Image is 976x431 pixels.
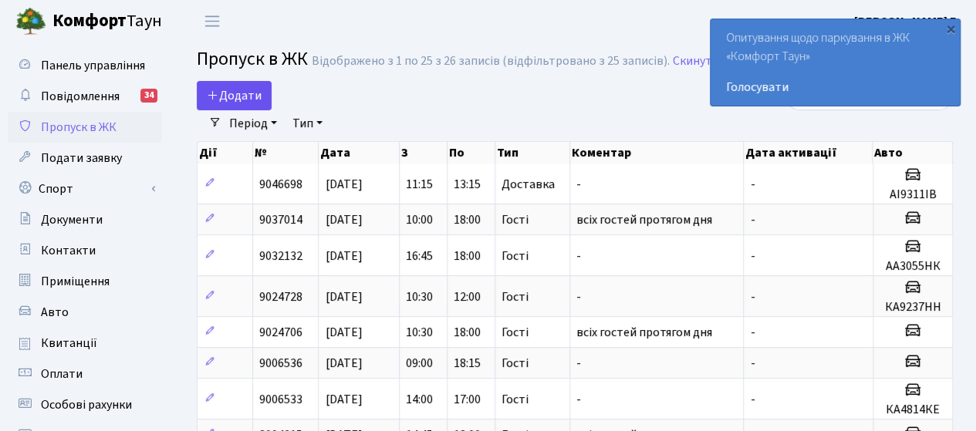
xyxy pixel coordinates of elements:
a: Документи [8,204,162,235]
span: Повідомлення [41,88,120,105]
span: 17:00 [454,391,481,408]
span: 9037014 [259,211,302,228]
span: Авто [41,304,69,321]
div: 34 [140,89,157,103]
span: всіх гостей протягом дня [576,211,712,228]
span: Оплати [41,365,83,382]
span: 14:00 [406,391,433,408]
span: 13:15 [454,176,481,193]
a: Приміщення [8,266,162,297]
span: Гості [502,393,529,406]
span: Приміщення [41,273,110,290]
img: logo.png [15,6,46,37]
div: Опитування щодо паркування в ЖК «Комфорт Таун» [711,19,960,106]
a: Повідомлення34 [8,81,162,112]
span: Доставка [502,178,555,190]
span: всіх гостей протягом дня [576,324,712,341]
span: 9024728 [259,288,302,305]
th: Тип [495,142,570,163]
span: 9032132 [259,247,302,264]
span: 9006536 [259,355,302,372]
span: Гості [502,214,529,226]
th: З [400,142,447,163]
span: Таун [52,8,162,35]
th: Дата активації [744,142,873,163]
a: Період [223,110,283,136]
th: Дії [198,142,253,163]
b: [PERSON_NAME] Г. [854,13,957,30]
div: Відображено з 1 по 25 з 26 записів (відфільтровано з 25 записів). [312,54,670,69]
span: 10:00 [406,211,433,228]
span: - [576,247,581,264]
span: Пропуск в ЖК [197,45,308,72]
span: 16:45 [406,247,433,264]
span: - [750,391,755,408]
span: - [750,324,755,341]
span: - [576,391,581,408]
a: Голосувати [726,78,944,96]
th: По [447,142,495,163]
a: [PERSON_NAME] Г. [854,12,957,31]
span: 18:00 [454,247,481,264]
a: Оплати [8,359,162,389]
span: 10:30 [406,288,433,305]
span: - [750,355,755,372]
span: Пропуск в ЖК [41,119,117,136]
span: [DATE] [325,391,362,408]
a: Контакти [8,235,162,266]
h5: КА4814КЕ [880,402,946,417]
a: Додати [197,81,272,110]
span: - [750,176,755,193]
span: - [576,176,581,193]
span: Додати [207,87,262,104]
span: [DATE] [325,324,362,341]
span: Гості [502,291,529,303]
span: Панель управління [41,57,145,74]
th: № [253,142,319,163]
span: Гості [502,250,529,262]
a: Спорт [8,173,162,204]
a: Панель управління [8,50,162,81]
span: Подати заявку [41,150,122,167]
span: Гості [502,357,529,369]
span: [DATE] [325,288,362,305]
a: Квитанції [8,328,162,359]
th: Авто [873,142,952,163]
div: × [943,21,958,36]
a: Тип [286,110,329,136]
a: Особові рахунки [8,389,162,420]
span: Гості [502,326,529,338]
span: 9024706 [259,324,302,341]
span: 11:15 [406,176,433,193]
span: - [750,211,755,228]
a: Скинути [673,54,719,69]
span: Особові рахунки [41,396,132,413]
b: Комфорт [52,8,127,33]
span: - [750,288,755,305]
h5: КА9237НН [880,300,946,315]
span: 9006533 [259,391,302,408]
span: 10:30 [406,324,433,341]
span: - [576,288,581,305]
span: [DATE] [325,176,362,193]
span: 12:00 [454,288,481,305]
button: Переключити навігацію [193,8,231,34]
span: Контакти [41,242,96,259]
span: - [576,355,581,372]
span: Квитанції [41,335,97,352]
h5: АІ9311ІВ [880,187,946,202]
a: Авто [8,297,162,328]
th: Коментар [570,142,744,163]
h5: АА3055НК [880,259,946,274]
span: [DATE] [325,355,362,372]
span: 18:15 [454,355,481,372]
span: 09:00 [406,355,433,372]
span: 18:00 [454,211,481,228]
th: Дата [319,142,399,163]
span: - [750,247,755,264]
a: Подати заявку [8,143,162,173]
span: [DATE] [325,211,362,228]
span: Документи [41,211,103,228]
a: Пропуск в ЖК [8,112,162,143]
span: 9046698 [259,176,302,193]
